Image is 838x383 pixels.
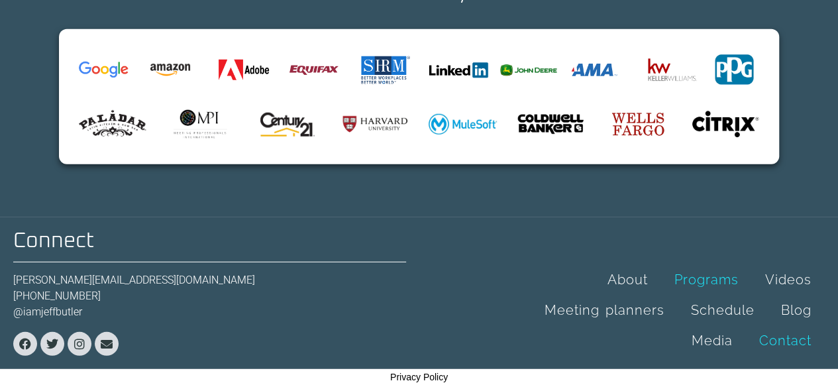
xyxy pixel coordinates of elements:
[512,264,825,356] nav: Menu
[13,231,406,252] h2: Connect
[13,274,255,286] a: [PERSON_NAME][EMAIL_ADDRESS][DOMAIN_NAME]
[661,264,752,295] a: Programs
[746,325,825,356] a: Contact
[678,295,768,325] a: Schedule
[594,264,661,295] a: About
[768,295,825,325] a: Blog
[390,372,448,382] a: Privacy Policy
[531,295,678,325] a: Meeting planners
[752,264,825,295] a: Videos
[13,305,82,318] a: @iamjeffbutler
[13,290,101,302] a: [PHONE_NUMBER]
[678,325,746,356] a: Media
